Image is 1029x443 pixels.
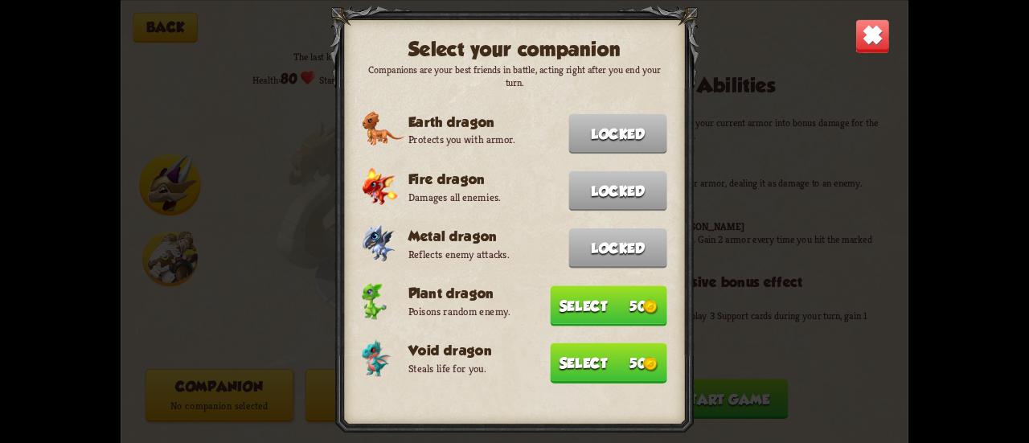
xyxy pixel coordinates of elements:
[408,285,667,301] h3: Plant dragon
[408,190,667,203] p: Damages all enemies.
[408,228,667,244] h3: Metal dragon
[408,304,667,318] p: Poisons random enemy.
[550,285,666,326] button: Select 50
[408,247,667,260] p: Reflects enemy attacks.
[568,228,666,269] button: Locked
[362,168,397,205] img: Fire_Dragon_Baby.png
[362,225,395,262] img: Metal_Dragon_Baby.png
[362,339,391,376] img: Void_Dragon_Baby.png
[568,113,666,154] button: Locked
[362,282,386,319] img: Plant_Dragon_Baby.png
[550,343,666,383] button: Select 50
[855,18,890,53] img: Close_Button.png
[362,37,667,59] h2: Select your companion
[408,343,667,359] h3: Void dragon
[643,299,658,314] img: Gold.png
[362,63,667,88] p: Companions are your best friends in battle, acting right after you end your turn.
[643,356,658,371] img: Gold.png
[362,110,405,145] img: Earth_Dragon_Baby.png
[408,170,667,187] h3: Fire dragon
[408,362,667,375] p: Steals life for you.
[408,133,667,146] p: Protects you with armor.
[568,170,666,211] button: Locked
[408,113,667,129] h3: Earth dragon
